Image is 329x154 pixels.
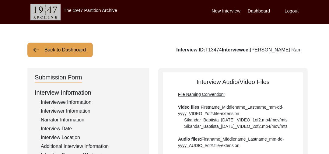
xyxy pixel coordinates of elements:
[176,47,205,52] b: Interview ID:
[35,88,142,97] div: Interview Information
[27,43,93,57] button: Back to Dashboard
[178,137,201,142] b: Audio files:
[41,99,142,106] div: Interviewee Information
[41,143,142,150] div: Additional Interview Information
[176,46,302,54] div: T13474 [PERSON_NAME] Ram
[212,8,240,15] label: New Interview
[41,107,142,115] div: Interviewer Information
[285,8,299,15] label: Logout
[178,105,201,110] b: Video files:
[178,92,225,97] span: File Naming Convention:
[35,73,82,82] div: Submission Form
[41,125,142,132] div: Interview Date
[30,4,61,20] img: header-logo.png
[32,46,40,54] img: arrow-left.png
[41,116,142,124] div: Narrator Information
[222,47,250,52] b: Interviewee:
[41,134,142,141] div: Interview Location
[248,8,270,15] label: Dashboard
[64,8,117,13] label: The 1947 Partition Archive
